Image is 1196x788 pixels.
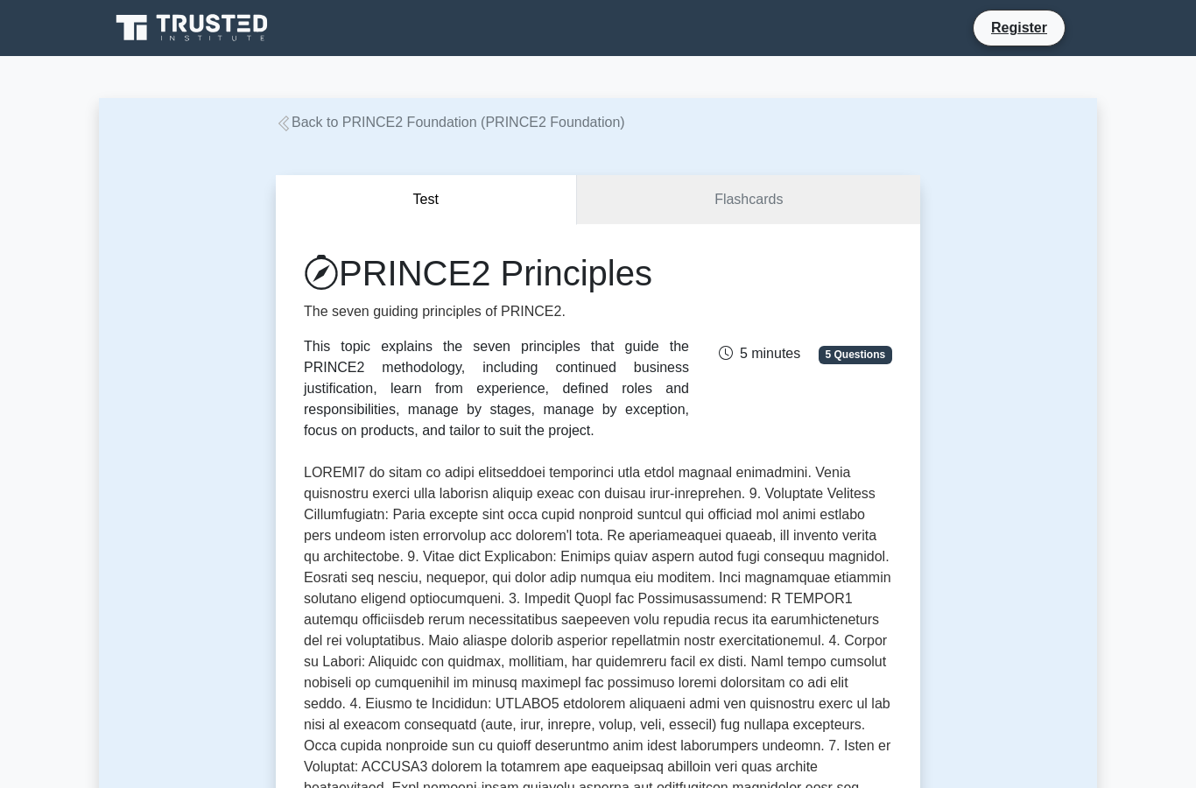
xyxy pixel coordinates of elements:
a: Register [981,17,1058,39]
div: This topic explains the seven principles that guide the PRINCE2 methodology, including continued ... [304,336,689,441]
a: Back to PRINCE2 Foundation (PRINCE2 Foundation) [276,115,625,130]
a: Flashcards [577,175,920,225]
h1: PRINCE2 Principles [304,252,689,294]
span: 5 minutes [719,346,800,361]
p: The seven guiding principles of PRINCE2. [304,301,689,322]
button: Test [276,175,577,225]
span: 5 Questions [819,346,892,363]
